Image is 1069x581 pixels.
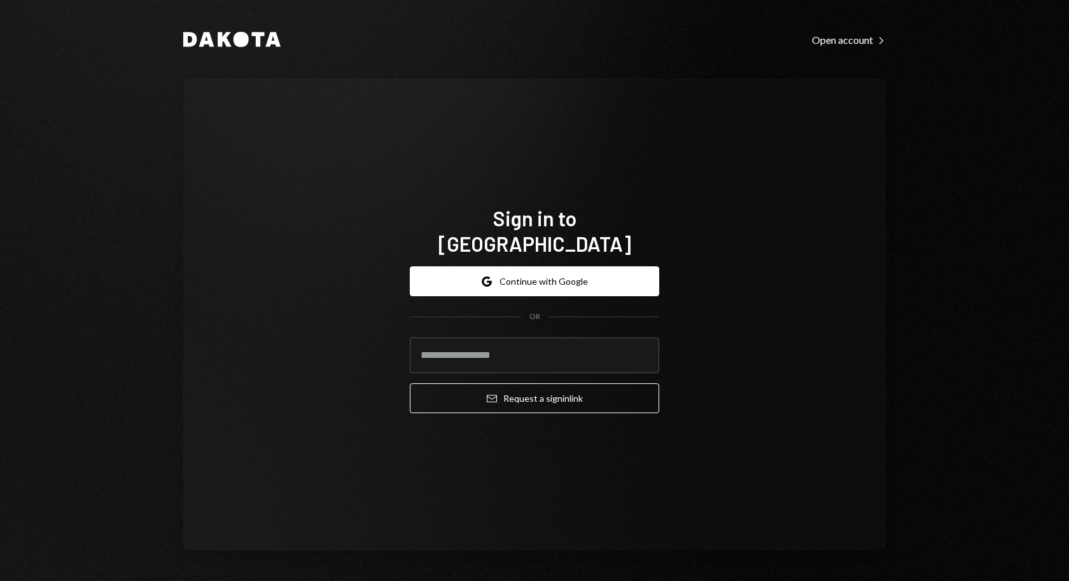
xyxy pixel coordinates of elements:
[410,383,659,413] button: Request a signinlink
[410,205,659,256] h1: Sign in to [GEOGRAPHIC_DATA]
[410,266,659,296] button: Continue with Google
[529,311,540,322] div: OR
[812,32,886,46] a: Open account
[812,34,886,46] div: Open account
